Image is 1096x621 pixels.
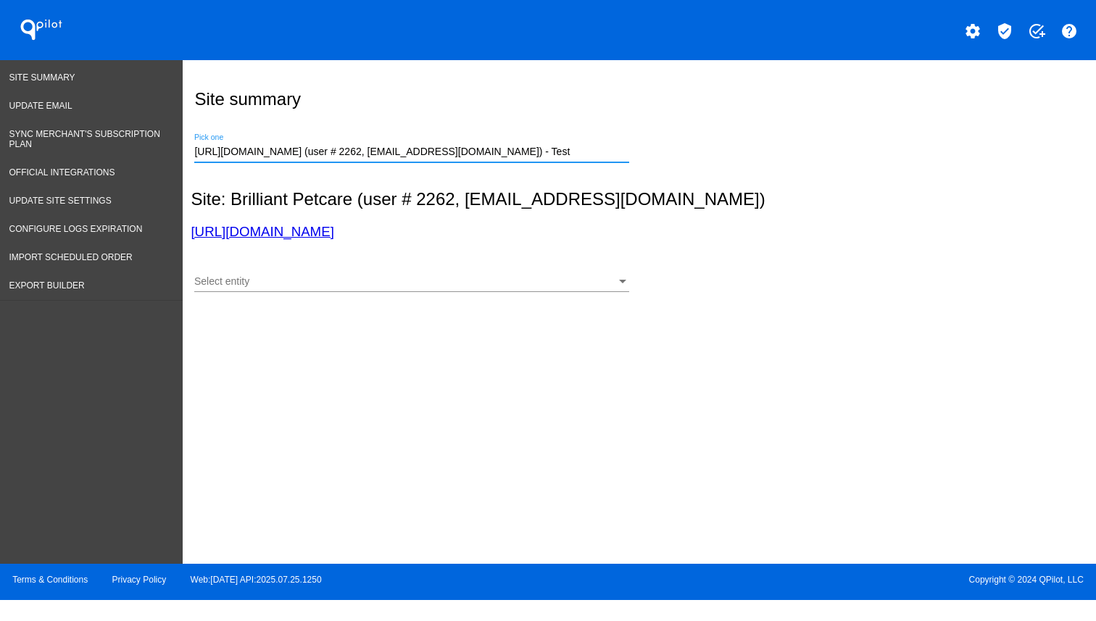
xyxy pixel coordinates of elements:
[1028,22,1045,40] mat-icon: add_task
[9,196,112,206] span: Update Site Settings
[9,167,115,178] span: Official Integrations
[996,22,1013,40] mat-icon: verified_user
[194,89,301,109] h2: Site summary
[9,101,72,111] span: Update Email
[9,129,160,149] span: Sync Merchant's Subscription Plan
[9,280,85,291] span: Export Builder
[9,252,133,262] span: Import Scheduled Order
[194,146,629,158] input: Number
[12,15,70,44] h1: QPilot
[560,575,1084,585] span: Copyright © 2024 QPilot, LLC
[191,224,333,239] a: [URL][DOMAIN_NAME]
[194,275,249,287] span: Select entity
[112,575,167,585] a: Privacy Policy
[194,276,629,288] mat-select: Select entity
[191,575,322,585] a: Web:[DATE] API:2025.07.25.1250
[12,575,88,585] a: Terms & Conditions
[191,189,1082,209] h2: Site: Brilliant Petcare (user # 2262, [EMAIL_ADDRESS][DOMAIN_NAME])
[9,224,143,234] span: Configure logs expiration
[1060,22,1078,40] mat-icon: help
[964,22,981,40] mat-icon: settings
[9,72,75,83] span: Site Summary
